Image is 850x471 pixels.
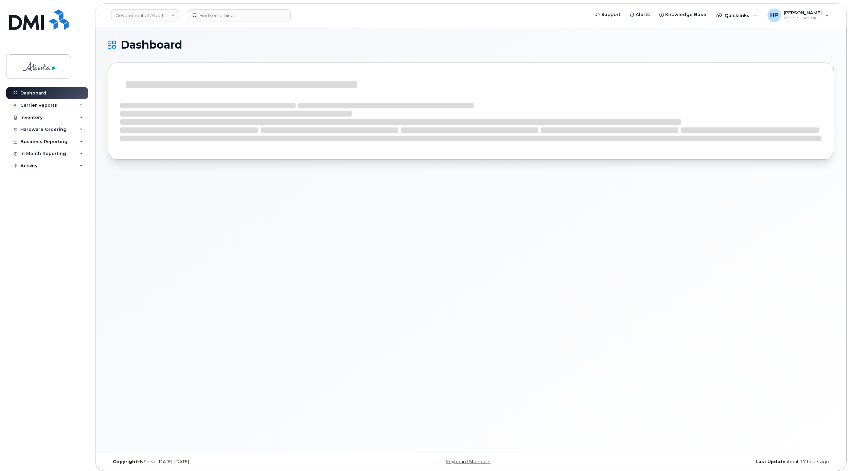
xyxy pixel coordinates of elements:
div: about 17 hours ago [592,459,834,465]
strong: Last Update [756,459,785,464]
strong: Copyright [113,459,137,464]
div: MyServe [DATE]–[DATE] [108,459,350,465]
a: Keyboard Shortcuts [446,459,490,464]
span: Dashboard [121,40,182,50]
